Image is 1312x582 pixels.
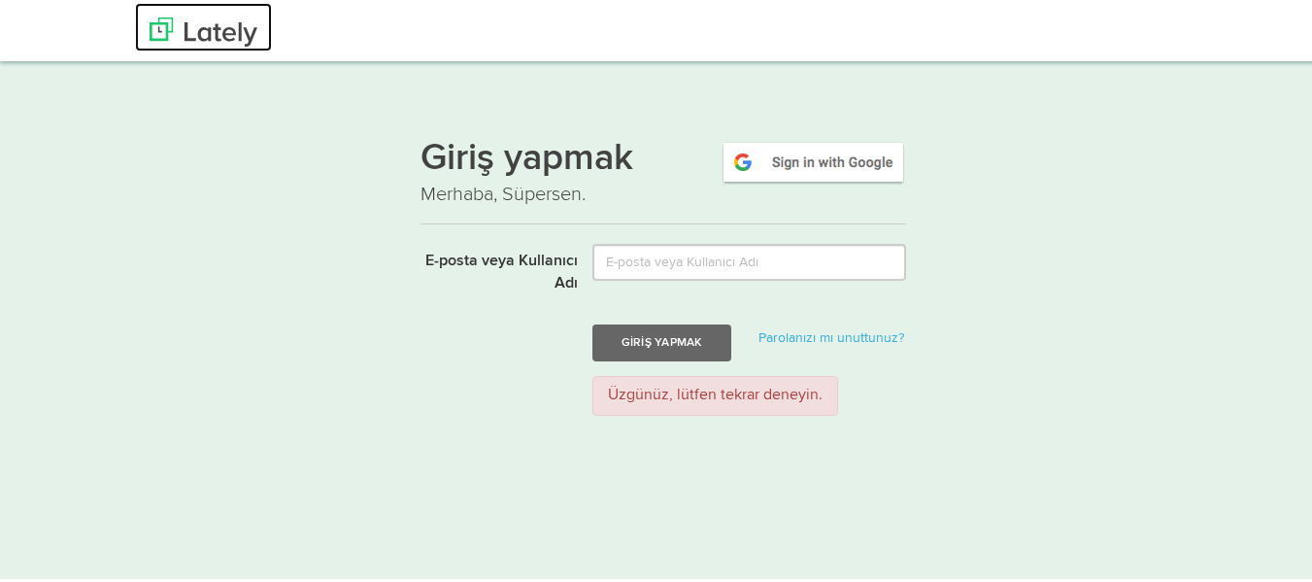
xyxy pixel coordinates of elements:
font: Merhaba, Süpersen. [421,180,586,203]
font: Giriş yapmak [622,333,702,345]
font: Giriş yapmak [421,138,633,175]
button: Giriş yapmak [592,322,731,359]
font: Üzgünüz, lütfen tekrar deneyin. [608,385,823,400]
img: Son zamanlarda [150,15,257,44]
input: E-posta veya Kullanıcı Adı [592,241,906,278]
a: Parolanızı mı unuttunuz? [758,328,904,342]
font: E-posta veya Kullanıcı Adı [425,251,578,289]
img: google-signin.png [721,137,906,182]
